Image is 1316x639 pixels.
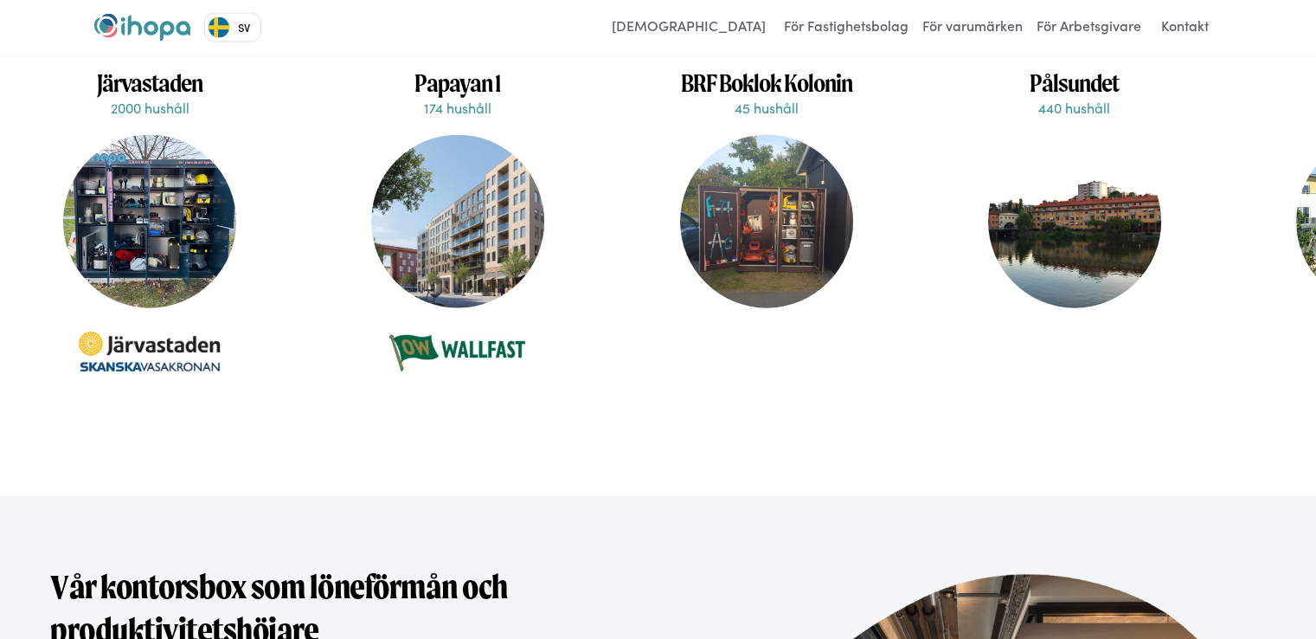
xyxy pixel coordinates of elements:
a: För varumärken [918,14,1027,42]
h1: BRF Boklok Kolonin [667,68,866,98]
h1: Pålsundet [975,68,1174,98]
a: För Fastighetsbolag [780,14,913,42]
p: 174 hushåll [358,98,557,117]
p: 2000 hushåll [50,98,249,117]
a: SV [205,14,260,42]
a: För Arbetsgivare [1032,14,1146,42]
div: Language [204,13,261,42]
h1: Papayan 1 [358,68,557,98]
aside: Language selected: Svenska [204,13,261,42]
a: home [94,14,190,42]
a: [DEMOGRAPHIC_DATA] [603,14,774,42]
h1: Järvastaden [50,68,249,98]
p: 440 hushåll [975,98,1174,117]
img: ihopa logo [94,14,190,42]
p: 45 hushåll [667,98,866,117]
a: Kontakt [1151,14,1219,42]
